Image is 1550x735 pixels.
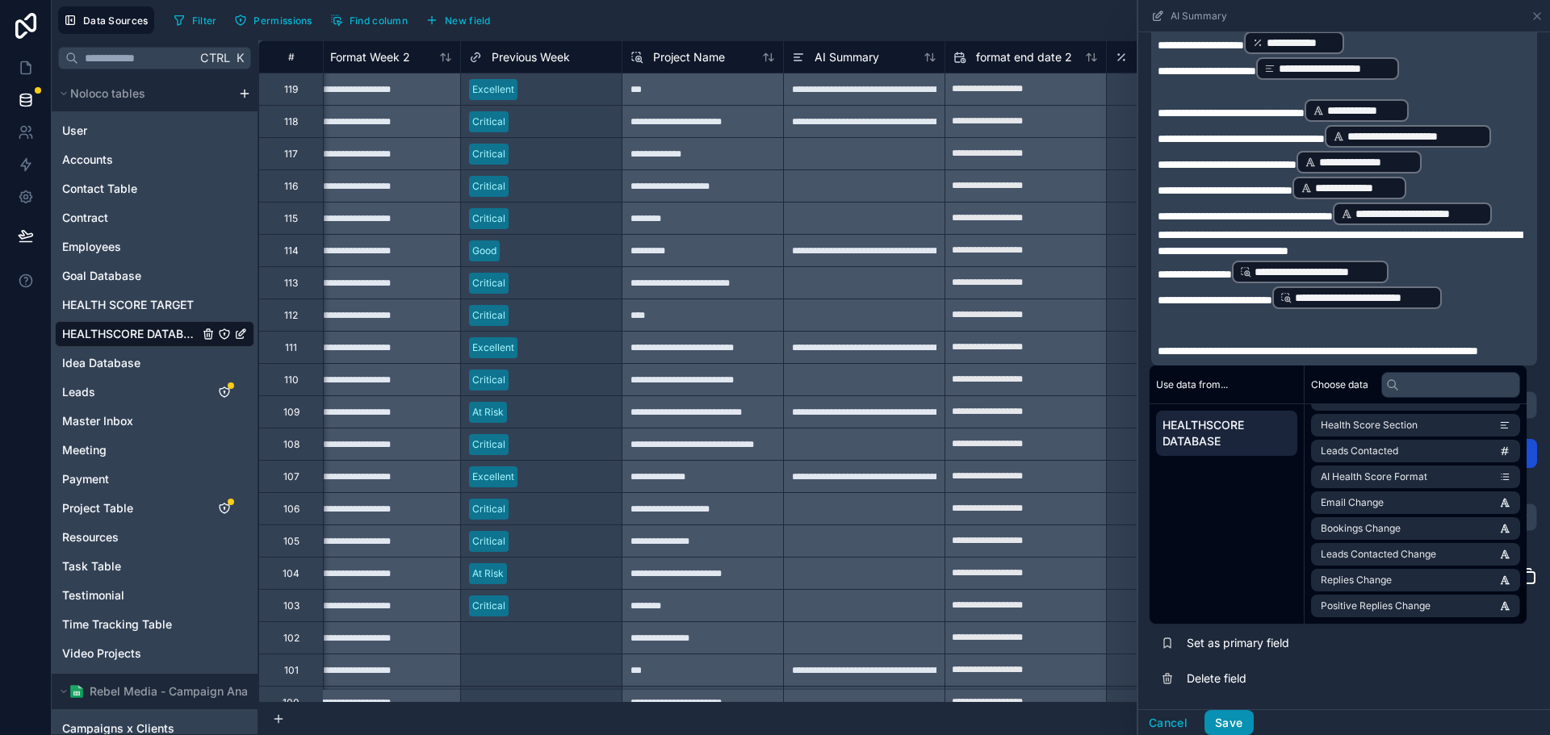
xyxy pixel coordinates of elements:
[1150,404,1304,462] div: scrollable content
[253,15,312,27] span: Permissions
[271,51,311,63] div: #
[472,599,505,613] div: Critical
[192,15,217,27] span: Filter
[472,470,514,484] div: Excellent
[284,244,299,257] div: 114
[1156,378,1228,391] span: Use data from...
[284,148,298,161] div: 117
[228,8,324,32] a: Permissions
[472,147,505,161] div: Critical
[472,276,505,290] div: Critical
[283,567,300,580] div: 104
[472,115,505,129] div: Critical
[58,6,154,34] button: Data Sources
[234,52,245,64] span: K
[472,405,504,420] div: At Risk
[284,374,299,386] div: 110
[472,502,505,516] div: Critical
[283,599,300,612] div: 103
[492,49,570,65] span: Previous Week
[330,49,410,65] span: Format Week 2
[472,437,505,452] div: Critical
[284,180,298,193] div: 116
[167,8,223,32] button: Filter
[284,212,298,225] div: 115
[420,8,496,32] button: New field
[472,308,505,323] div: Critical
[283,632,300,645] div: 102
[283,503,300,516] div: 106
[1151,625,1537,661] button: Set as primary field
[1187,635,1419,651] span: Set as primary field
[1311,378,1368,391] span: Choose data
[350,15,408,27] span: Find column
[1187,670,1419,687] span: Delete field
[472,179,505,194] div: Critical
[472,340,514,355] div: Excellent
[284,664,299,677] div: 101
[472,373,505,387] div: Critical
[472,244,496,258] div: Good
[285,341,297,354] div: 111
[284,83,298,96] div: 119
[472,534,505,549] div: Critical
[472,82,514,97] div: Excellent
[445,15,491,27] span: New field
[815,49,879,65] span: AI Summary
[284,277,298,290] div: 113
[284,115,298,128] div: 118
[284,309,298,322] div: 112
[199,48,232,68] span: Ctrl
[283,438,300,451] div: 108
[325,8,413,32] button: Find column
[1162,417,1291,449] span: HEALTHSCORE DATABASE
[283,470,300,483] div: 107
[283,696,300,709] div: 100
[1151,661,1537,696] button: Delete field
[653,49,725,65] span: Project Name
[472,211,505,226] div: Critical
[83,15,149,27] span: Data Sources
[472,566,504,581] div: At Risk
[976,49,1072,65] span: format end date 2
[228,8,317,32] button: Permissions
[283,406,300,419] div: 109
[283,535,300,548] div: 105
